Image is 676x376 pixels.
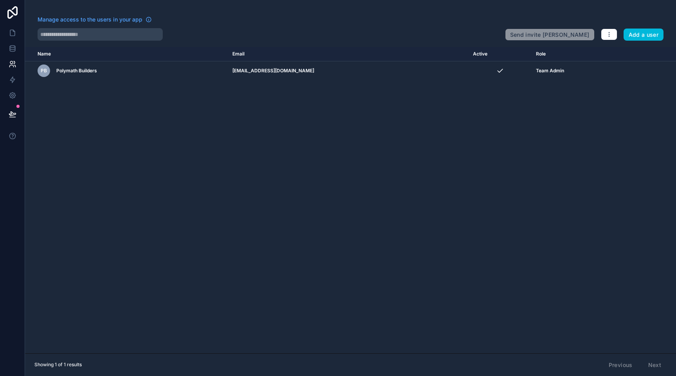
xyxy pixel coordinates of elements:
[624,29,664,41] button: Add a user
[25,47,676,353] div: scrollable content
[41,68,47,74] span: PB
[531,47,631,61] th: Role
[228,61,468,81] td: [EMAIL_ADDRESS][DOMAIN_NAME]
[25,47,228,61] th: Name
[536,68,564,74] span: Team Admin
[38,16,142,23] span: Manage access to the users in your app
[56,68,97,74] span: Polymath Builders
[38,16,152,23] a: Manage access to the users in your app
[228,47,468,61] th: Email
[34,362,82,368] span: Showing 1 of 1 results
[468,47,531,61] th: Active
